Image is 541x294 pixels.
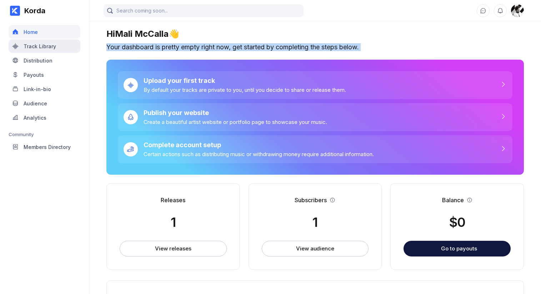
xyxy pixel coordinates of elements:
input: Search coming soon... [104,4,304,17]
div: Certain actions such as distributing music or withdrawing money require additional information. [144,151,374,158]
div: By default your tracks are private to you, until you decide to share or release them. [144,86,346,93]
div: Subscribers [295,196,327,204]
div: Payouts [24,72,44,78]
div: Mali McCalla [511,4,524,17]
div: Complete account setup [144,141,374,149]
div: Home [24,29,38,35]
div: Track Library [24,43,56,49]
div: $ 0 [449,214,465,230]
div: Link-in-bio [24,86,51,92]
a: Distribution [9,54,80,68]
div: Audience [24,100,47,106]
button: Go to payouts [404,241,511,256]
div: Create a beautiful artist website or portfolio page to showcase your music. [144,119,327,125]
div: Your dashboard is pretty empty right now, get started by completing the steps below. [106,43,524,51]
div: Community [9,131,80,137]
button: View releases [120,241,227,256]
button: View audience [262,241,369,256]
a: Link-in-bio [9,82,80,96]
a: Home [9,25,80,39]
a: Analytics [9,111,80,125]
a: Payouts [9,68,80,82]
div: Publish your website [144,109,327,116]
div: Analytics [24,115,46,121]
div: 1 [171,214,176,230]
a: Publish your websiteCreate a beautiful artist website or portfolio page to showcase your music. [118,103,512,131]
div: Balance [442,196,464,204]
div: Korda [20,6,45,15]
div: Members Directory [24,144,71,150]
a: Complete account setupCertain actions such as distributing music or withdrawing money require add... [118,135,512,163]
a: Audience [9,96,80,111]
a: Track Library [9,39,80,54]
img: 160x160 [511,4,524,17]
a: Upload your first trackBy default your tracks are private to you, until you decide to share or re... [118,71,512,99]
a: Members Directory [9,140,80,154]
div: Releases [161,196,185,204]
div: 1 [312,214,317,230]
div: Distribution [24,58,52,64]
div: View audience [296,245,334,252]
div: Hi Mali McCalla 👋 [106,29,524,39]
div: Go to payouts [441,245,477,252]
div: View releases [155,245,191,252]
div: Upload your first track [144,77,346,84]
